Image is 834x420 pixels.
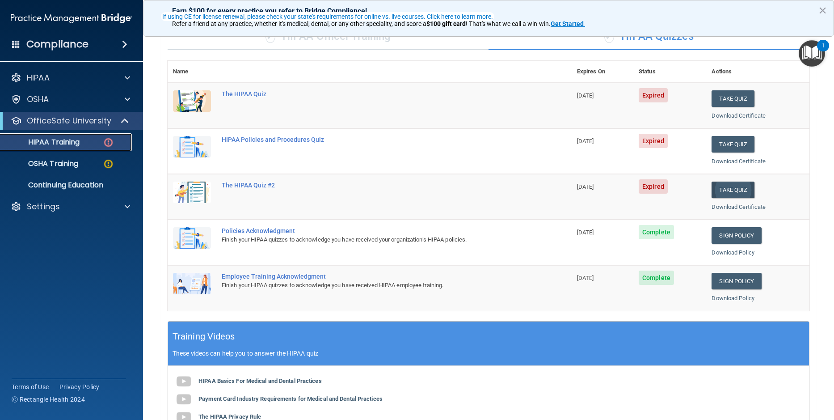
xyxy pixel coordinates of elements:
[27,201,60,212] p: Settings
[222,234,527,245] div: Finish your HIPAA quizzes to acknowledge you have received your organization’s HIPAA policies.
[577,92,594,99] span: [DATE]
[6,181,128,190] p: Continuing Education
[577,229,594,236] span: [DATE]
[198,413,261,420] b: The HIPAA Privacy Rule
[162,13,493,20] div: If using CE for license renewal, please check your state's requirements for online vs. live cours...
[161,12,494,21] button: If using CE for license renewal, please check your state's requirements for online vs. live cours...
[633,61,706,83] th: Status
[6,138,80,147] p: HIPAA Training
[175,390,193,408] img: gray_youtube_icon.38fcd6cc.png
[59,382,100,391] a: Privacy Policy
[103,158,114,170] img: warning-circle.0cc9ac19.png
[173,329,235,344] h5: Training Videos
[577,138,594,144] span: [DATE]
[265,30,275,43] span: ✓
[639,88,668,102] span: Expired
[712,249,754,256] a: Download Policy
[6,159,78,168] p: OSHA Training
[172,20,426,27] span: Refer a friend at any practice, whether it's medical, dental, or any other speciality, and score a
[12,382,49,391] a: Terms of Use
[639,134,668,148] span: Expired
[103,137,114,148] img: danger-circle.6113f641.png
[572,61,633,83] th: Expires On
[26,38,88,51] h4: Compliance
[789,358,823,392] iframe: Drift Widget Chat Controller
[706,61,809,83] th: Actions
[577,183,594,190] span: [DATE]
[426,20,466,27] strong: $100 gift card
[712,182,754,198] button: Take Quiz
[821,46,825,57] div: 1
[639,225,674,239] span: Complete
[577,275,594,281] span: [DATE]
[11,94,130,105] a: OSHA
[11,201,130,212] a: Settings
[27,94,49,105] p: OSHA
[172,7,805,15] p: Earn $100 for every practice you refer to Bridge Compliance!
[27,72,50,83] p: HIPAA
[173,350,805,357] p: These videos can help you to answer the HIPAA quiz
[168,61,216,83] th: Name
[175,373,193,390] img: gray_youtube_icon.38fcd6cc.png
[198,395,383,402] b: Payment Card Industry Requirements for Medical and Dental Practices
[818,3,827,17] button: Close
[712,295,754,301] a: Download Policy
[604,30,614,43] span: ✓
[639,271,674,285] span: Complete
[712,90,754,107] button: Take Quiz
[712,158,766,165] a: Download Certificate
[551,20,584,27] strong: Get Started
[799,40,825,67] button: Open Resource Center, 1 new notification
[222,182,527,189] div: The HIPAA Quiz #2
[11,115,130,126] a: OfficeSafe University
[27,115,111,126] p: OfficeSafe University
[222,90,527,98] div: The HIPAA Quiz
[198,378,322,384] b: HIPAA Basics For Medical and Dental Practices
[712,136,754,153] button: Take Quiz
[466,20,551,27] span: ! That's what we call a win-win.
[222,280,527,291] div: Finish your HIPAA quizzes to acknowledge you have received HIPAA employee training.
[712,273,761,289] a: Sign Policy
[222,273,527,280] div: Employee Training Acknowledgment
[712,204,766,210] a: Download Certificate
[222,227,527,234] div: Policies Acknowledgment
[551,20,585,27] a: Get Started
[11,9,132,27] img: PMB logo
[222,136,527,143] div: HIPAA Policies and Procedures Quiz
[639,179,668,194] span: Expired
[12,395,85,404] span: Ⓒ Rectangle Health 2024
[11,72,130,83] a: HIPAA
[712,112,766,119] a: Download Certificate
[712,227,761,244] a: Sign Policy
